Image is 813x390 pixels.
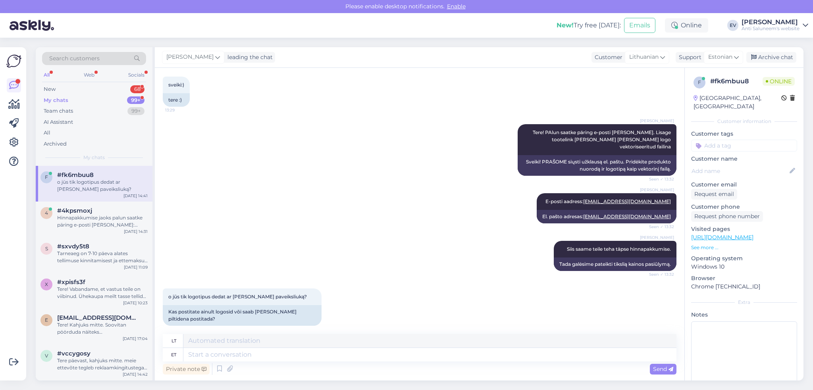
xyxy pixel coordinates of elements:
img: Askly Logo [6,54,21,69]
div: Private note [163,364,210,375]
div: [DATE] 14:31 [124,229,148,234]
div: Request phone number [691,211,763,222]
span: #xpisfs3f [57,279,85,286]
div: All [44,129,50,137]
div: o jūs tik logotipus dedat ar [PERSON_NAME] paveiksliuką? [57,179,148,193]
span: e [45,317,48,323]
div: Request email [691,189,737,200]
div: [DATE] 10:23 [123,300,148,306]
div: et [171,348,176,361]
span: Online [763,77,795,86]
p: Customer email [691,181,797,189]
p: Chrome [TECHNICAL_ID] [691,282,797,291]
input: Add a tag [691,140,797,152]
span: #4kpsmoxj [57,207,92,214]
div: Archived [44,140,67,148]
div: Extra [691,299,797,306]
p: Visited pages [691,225,797,233]
div: [DATE] 14:42 [123,371,148,377]
div: Tere! Kahjuks mitte. Soovitan pöörduda näiteks [GEOGRAPHIC_DATA] OÜ [PERSON_NAME]. Meie ettevõte ... [57,321,148,336]
span: #vccygosy [57,350,91,357]
p: Notes [691,311,797,319]
div: El. pašto adresas: [537,210,676,223]
a: [PERSON_NAME]Anti Saluneem's website [742,19,808,32]
div: Kas postitate ainult logosid või saab [PERSON_NAME] piltidena postitada? [163,305,322,326]
span: Siis saame teile teha täpse hinnapakkumise. [567,246,671,252]
span: [PERSON_NAME] [166,53,214,61]
div: New [44,85,56,93]
div: My chats [44,96,68,104]
p: Operating system [691,254,797,263]
b: New! [557,21,574,29]
div: [PERSON_NAME] [742,19,800,25]
div: Hinnapakkumise jaoks palun saatke päring e-posti [PERSON_NAME]: [EMAIL_ADDRESS][DOMAIN_NAME] [57,214,148,229]
div: 68 [130,85,144,93]
div: AI Assistant [44,118,73,126]
span: Lithuanian [629,53,659,61]
span: 14:41 [165,326,195,332]
div: Tere! Vabandame, et vastus teile on viibinud. Ühekaupa meilt tasse tellida ei saa ja miinimum tel... [57,286,148,300]
span: f [45,174,48,180]
div: 99+ [127,96,144,104]
p: Browser [691,274,797,282]
span: sveiki:) [168,82,184,88]
div: Archive chat [746,52,796,63]
div: Socials [127,70,146,80]
span: s [45,246,48,252]
p: Customer phone [691,203,797,211]
div: Sveiki! PRAŠOME siųsti užklausą el. paštu. Pridėkite produkto nuorodą ir logotipą kaip vektorinį ... [518,155,676,176]
span: #sxvdy5t8 [57,243,89,250]
div: EV [727,20,738,31]
div: Try free [DATE]: [557,21,621,30]
a: [URL][DOMAIN_NAME] [691,234,753,241]
span: x [45,281,48,287]
span: My chats [83,154,105,161]
div: Tarneaeg on 7-10 päeva alates tellimuse kinnitamisest ja ettemaksu laekumisest. [57,250,148,264]
div: Customer [591,53,622,61]
span: Seen ✓ 13:32 [644,176,674,182]
div: All [42,70,51,80]
div: # fk6mbuu8 [710,77,763,86]
div: Anti Saluneem's website [742,25,800,32]
span: 13:29 [165,107,195,113]
p: Customer tags [691,130,797,138]
button: Emails [624,18,655,33]
p: Windows 10 [691,263,797,271]
div: [DATE] 11:09 [124,264,148,270]
span: v [45,353,48,359]
span: [PERSON_NAME] [640,118,674,124]
div: tere :) [163,93,190,107]
div: Customer information [691,118,797,125]
div: Support [676,53,701,61]
span: [PERSON_NAME] [640,234,674,240]
div: [DATE] 17:04 [123,336,148,342]
span: Enable [445,3,468,10]
div: Tada galėsime pateikti tikslią kainos pasiūlymą. [554,257,676,271]
span: 4 [45,210,48,216]
span: [PERSON_NAME] [640,187,674,193]
a: [EMAIL_ADDRESS][DOMAIN_NAME] [583,198,671,204]
span: E-posti aadress: [545,198,671,204]
span: Tere! PAlun saatke päring e-posti [PERSON_NAME]. Lisage tootelink [PERSON_NAME] [PERSON_NAME] log... [533,129,672,150]
span: Search customers [49,54,100,63]
span: o jūs tik logotipus dedat ar [PERSON_NAME] paveiksliuką? [168,294,307,300]
p: Customer name [691,155,797,163]
input: Add name [692,167,788,175]
span: Seen ✓ 13:32 [644,271,674,277]
span: f [698,79,701,85]
span: eliisa.zelenets@gmail.com [57,314,140,321]
div: Team chats [44,107,73,115]
div: leading the chat [224,53,273,61]
span: Estonian [708,53,732,61]
p: See more ... [691,244,797,251]
div: lt [171,334,176,348]
span: #fk6mbuu8 [57,171,94,179]
span: Seen ✓ 13:32 [644,224,674,230]
div: 99+ [127,107,144,115]
div: Tere päevast, kahjuks mitte. meie ettevõte tegleb reklaamkingitustega. Vaadake palun [DOMAIN_NAME... [57,357,148,371]
div: Online [665,18,708,33]
div: [DATE] 14:41 [123,193,148,199]
span: Send [653,365,673,373]
a: [EMAIL_ADDRESS][DOMAIN_NAME] [583,213,671,219]
div: Web [82,70,96,80]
